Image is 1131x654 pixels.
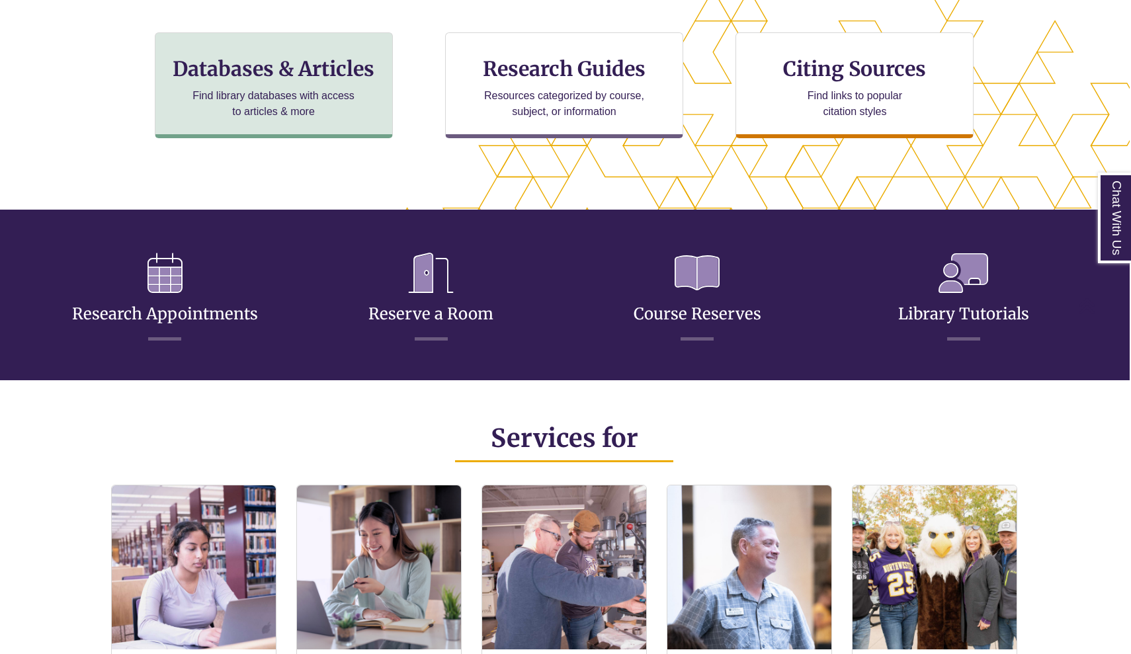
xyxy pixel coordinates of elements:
[368,272,493,324] a: Reserve a Room
[667,485,831,649] img: Staff Services
[456,56,672,81] h3: Research Guides
[297,485,461,649] img: Online Students Services
[634,272,761,324] a: Course Reserves
[790,88,919,120] p: Find links to popular citation styles
[482,485,646,649] img: Faculty Resources
[187,88,360,120] p: Find library databases with access to articles & more
[898,272,1029,324] a: Library Tutorials
[735,32,974,138] a: Citing Sources Find links to popular citation styles
[1078,297,1128,315] a: Back to Top
[112,485,276,649] img: On Campus Students Services
[445,32,683,138] a: Research Guides Resources categorized by course, subject, or information
[72,272,258,324] a: Research Appointments
[853,485,1017,649] img: Alumni and Visitors Services
[155,32,393,138] a: Databases & Articles Find library databases with access to articles & more
[775,56,936,81] h3: Citing Sources
[478,88,651,120] p: Resources categorized by course, subject, or information
[166,56,382,81] h3: Databases & Articles
[491,423,638,454] span: Services for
